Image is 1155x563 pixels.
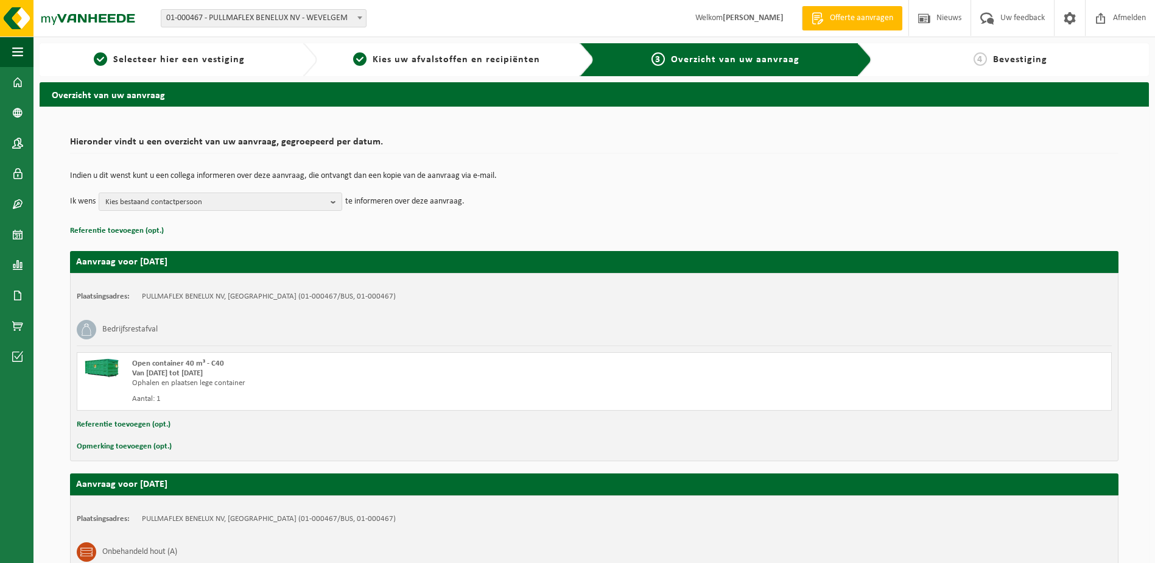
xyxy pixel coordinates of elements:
[77,292,130,300] strong: Plaatsingsadres:
[132,378,643,388] div: Ophalen en plaatsen lege container
[40,82,1149,106] h2: Overzicht van uw aanvraag
[113,55,245,65] span: Selecteer hier een vestiging
[974,52,987,66] span: 4
[70,172,1118,180] p: Indien u dit wenst kunt u een collega informeren over deze aanvraag, die ontvangt dan een kopie v...
[77,515,130,523] strong: Plaatsingsadres:
[83,359,120,377] img: HK-XC-40-GN-00.png
[77,439,172,455] button: Opmerking toevoegen (opt.)
[671,55,799,65] span: Overzicht van uw aanvraag
[345,193,465,211] p: te informeren over deze aanvraag.
[77,417,170,433] button: Referentie toevoegen (opt.)
[993,55,1047,65] span: Bevestiging
[76,257,167,267] strong: Aanvraag voor [DATE]
[70,193,96,211] p: Ik wens
[802,6,902,30] a: Offerte aanvragen
[46,52,293,67] a: 1Selecteer hier een vestiging
[323,52,570,67] a: 2Kies uw afvalstoffen en recipiënten
[142,514,396,524] td: PULLMAFLEX BENELUX NV, [GEOGRAPHIC_DATA] (01-000467/BUS, 01-000467)
[651,52,665,66] span: 3
[99,193,342,211] button: Kies bestaand contactpersoon
[94,52,107,66] span: 1
[105,193,326,211] span: Kies bestaand contactpersoon
[102,320,158,339] h3: Bedrijfsrestafval
[827,12,896,24] span: Offerte aanvragen
[102,542,177,562] h3: Onbehandeld hout (A)
[353,52,367,66] span: 2
[132,369,203,377] strong: Van [DATE] tot [DATE]
[70,223,164,239] button: Referentie toevoegen (opt.)
[142,292,396,302] td: PULLMAFLEX BENELUX NV, [GEOGRAPHIC_DATA] (01-000467/BUS, 01-000467)
[161,10,366,27] span: 01-000467 - PULLMAFLEX BENELUX NV - WEVELGEM
[76,480,167,489] strong: Aanvraag voor [DATE]
[132,359,224,367] span: Open container 40 m³ - C40
[373,55,540,65] span: Kies uw afvalstoffen en recipiënten
[70,137,1118,154] h2: Hieronder vindt u een overzicht van uw aanvraag, gegroepeerd per datum.
[723,13,784,23] strong: [PERSON_NAME]
[161,9,367,27] span: 01-000467 - PULLMAFLEX BENELUX NV - WEVELGEM
[132,394,643,404] div: Aantal: 1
